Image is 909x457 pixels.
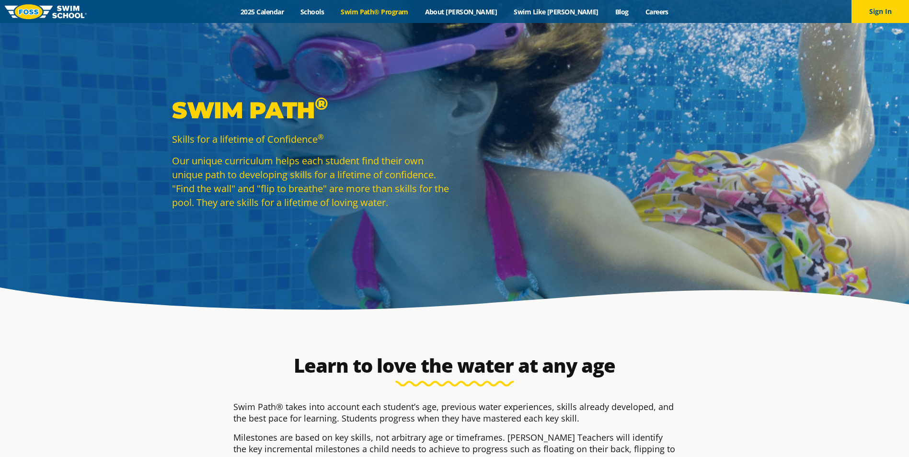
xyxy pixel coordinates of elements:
[333,7,416,16] a: Swim Path® Program
[172,96,450,125] p: Swim Path
[229,354,681,377] h2: Learn to love the water at any age
[607,7,637,16] a: Blog
[172,132,450,146] p: Skills for a lifetime of Confidence
[292,7,333,16] a: Schools
[637,7,677,16] a: Careers
[416,7,506,16] a: About [PERSON_NAME]
[5,4,87,19] img: FOSS Swim School Logo
[506,7,607,16] a: Swim Like [PERSON_NAME]
[233,401,676,424] p: Swim Path® takes into account each student’s age, previous water experiences, skills already deve...
[232,7,292,16] a: 2025 Calendar
[315,93,328,114] sup: ®
[318,132,323,141] sup: ®
[172,154,450,209] p: Our unique curriculum helps each student find their own unique path to developing skills for a li...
